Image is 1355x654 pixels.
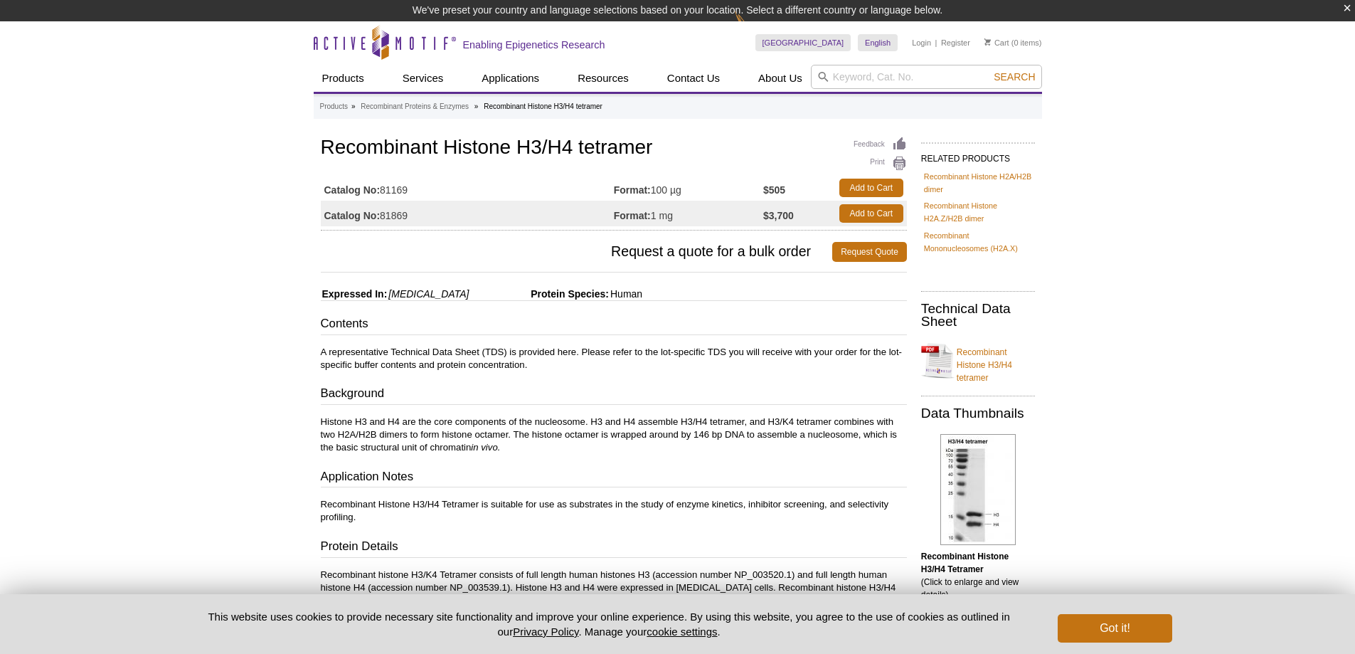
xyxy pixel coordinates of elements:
[858,34,898,51] a: English
[921,552,1009,574] b: Recombinant Histone H3/H4 Tetramer
[811,65,1042,89] input: Keyword, Cat. No.
[321,569,907,607] p: Recombinant histone H3/K4 Tetramer consists of full length human histones H3 (accession number NP...
[321,137,907,161] h1: Recombinant Histone H3/H4 tetramer
[763,209,794,222] strong: $3,700
[614,184,651,196] strong: Format:
[320,100,348,113] a: Products
[940,434,1016,545] img: Recombinant Histone H3/H4 Tetramer
[750,65,811,92] a: About Us
[924,199,1032,225] a: Recombinant Histone H2A.Z/H2B dimer
[321,498,907,524] p: Recombinant Histone H3/H4 Tetramer is suitable for use as substrates in the study of enzyme kinet...
[921,337,1035,384] a: Recombinant Histone H3/H4 tetramer
[854,156,907,172] a: Print
[735,11,772,44] img: Change Here
[832,242,907,262] a: Request Quote
[921,407,1035,420] h2: Data Thumbnails
[839,204,903,223] a: Add to Cart
[924,170,1032,196] a: Recombinant Histone H2A/H2B dimer
[647,626,717,638] button: cookie settings
[361,100,469,113] a: Recombinant Proteins & Enzymes
[569,65,637,92] a: Resources
[321,346,907,371] p: A representative Technical Data Sheet (TDS) is provided here. Please refer to the lot-specific TD...
[321,538,907,558] h3: Protein Details
[324,209,381,222] strong: Catalog No:
[755,34,851,51] a: [GEOGRAPHIC_DATA]
[984,38,991,46] img: Your Cart
[921,550,1035,601] p: (Click to enlarge and view details)
[484,102,602,110] li: Recombinant Histone H3/H4 tetramer
[994,71,1035,83] span: Search
[321,288,388,300] span: Expressed In:
[321,385,907,405] h3: Background
[394,65,452,92] a: Services
[921,302,1035,328] h2: Technical Data Sheet
[463,38,605,51] h2: Enabling Epigenetics Research
[614,201,763,226] td: 1 mg
[614,209,651,222] strong: Format:
[321,416,907,454] p: Histone H3 and H4 are the core components of the nucleosome. H3 and H4 assemble H3/H4 tetramer, a...
[388,288,469,300] i: [MEDICAL_DATA]
[321,175,614,201] td: 81169
[921,142,1035,168] h2: RELATED PRODUCTS
[184,609,1035,639] p: This website uses cookies to provide necessary site functionality and improve your online experie...
[472,288,609,300] span: Protein Species:
[471,442,500,453] i: in vivo.
[839,179,903,197] a: Add to Cart
[763,184,785,196] strong: $505
[1058,614,1171,643] button: Got it!
[614,175,763,201] td: 100 µg
[321,242,833,262] span: Request a quote for a bulk order
[854,137,907,152] a: Feedback
[474,102,479,110] li: »
[513,626,578,638] a: Privacy Policy
[659,65,728,92] a: Contact Us
[984,34,1042,51] li: (0 items)
[609,288,642,300] span: Human
[351,102,356,110] li: »
[935,34,937,51] li: |
[321,315,907,335] h3: Contents
[989,70,1039,83] button: Search
[984,38,1009,48] a: Cart
[321,468,907,488] h3: Application Notes
[473,65,548,92] a: Applications
[912,38,931,48] a: Login
[941,38,970,48] a: Register
[924,229,1032,255] a: Recombinant Mononucleosomes (H2A.X)
[321,201,614,226] td: 81869
[314,65,373,92] a: Products
[324,184,381,196] strong: Catalog No:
